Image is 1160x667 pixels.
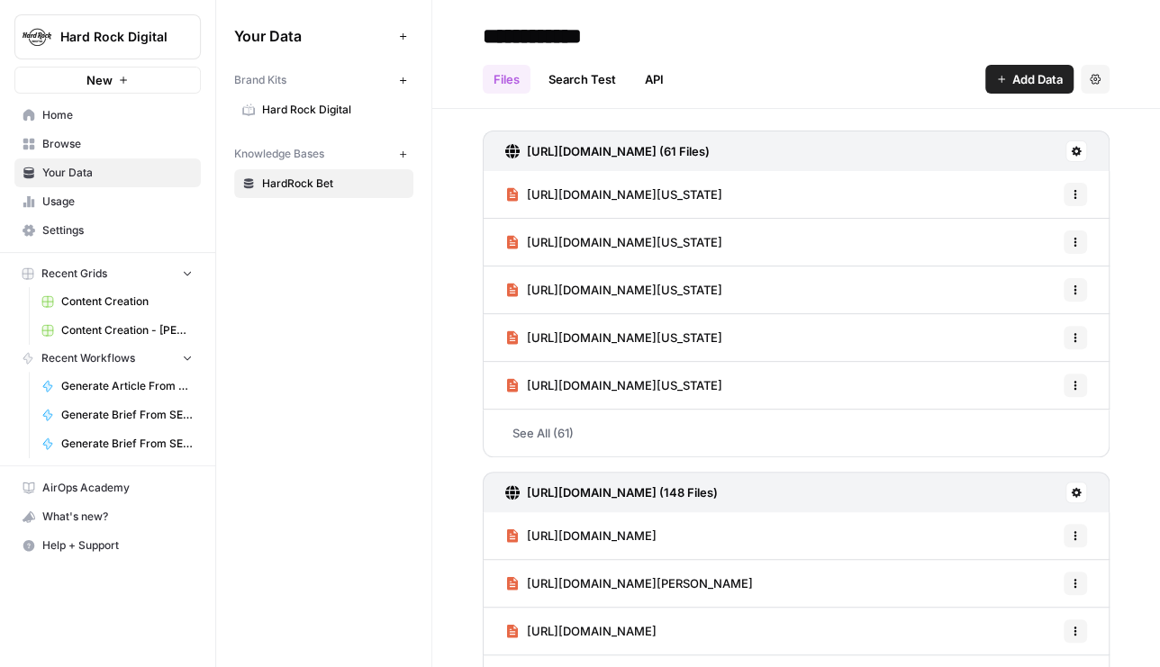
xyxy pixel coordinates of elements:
[14,158,201,187] a: Your Data
[262,176,405,192] span: HardRock Bet
[527,574,753,592] span: [URL][DOMAIN_NAME][PERSON_NAME]
[505,608,657,654] a: [URL][DOMAIN_NAME]
[61,407,193,423] span: Generate Brief From SERP
[1012,70,1063,88] span: Add Data
[505,266,722,313] a: [URL][DOMAIN_NAME][US_STATE]
[483,65,530,94] a: Files
[527,142,710,160] h3: [URL][DOMAIN_NAME] (61 Files)
[527,233,722,251] span: [URL][DOMAIN_NAME][US_STATE]
[483,410,1110,456] a: See All (61)
[61,436,193,452] span: Generate Brief From SERP-testing
[14,260,201,287] button: Recent Grids
[634,65,675,94] a: API
[527,622,657,640] span: [URL][DOMAIN_NAME]
[527,483,718,501] h3: [URL][DOMAIN_NAME] (148 Files)
[14,531,201,560] button: Help + Support
[505,473,718,512] a: [URL][DOMAIN_NAME] (148 Files)
[527,329,722,347] span: [URL][DOMAIN_NAME][US_STATE]
[33,401,201,429] a: Generate Brief From SERP
[21,21,53,53] img: Hard Rock Digital Logo
[527,185,722,203] span: [URL][DOMAIN_NAME][US_STATE]
[42,480,193,496] span: AirOps Academy
[14,345,201,372] button: Recent Workflows
[985,65,1074,94] button: Add Data
[262,102,405,118] span: Hard Rock Digital
[42,537,193,554] span: Help + Support
[14,216,201,245] a: Settings
[505,512,657,559] a: [URL][DOMAIN_NAME]
[61,322,193,338] span: Content Creation - [PERSON_NAME]
[33,372,201,401] a: Generate Article From Outline
[33,287,201,316] a: Content Creation
[527,376,722,394] span: [URL][DOMAIN_NAME][US_STATE]
[14,67,201,94] button: New
[505,171,722,218] a: [URL][DOMAIN_NAME][US_STATE]
[14,473,201,502] a: AirOps Academy
[234,169,413,198] a: HardRock Bet
[14,101,201,130] a: Home
[61,378,193,394] span: Generate Article From Outline
[86,71,113,89] span: New
[14,130,201,158] a: Browse
[538,65,627,94] a: Search Test
[60,28,169,46] span: Hard Rock Digital
[505,131,710,171] a: [URL][DOMAIN_NAME] (61 Files)
[14,187,201,216] a: Usage
[14,14,201,59] button: Workspace: Hard Rock Digital
[505,560,753,607] a: [URL][DOMAIN_NAME][PERSON_NAME]
[234,146,324,162] span: Knowledge Bases
[505,362,722,409] a: [URL][DOMAIN_NAME][US_STATE]
[42,222,193,239] span: Settings
[14,502,201,531] button: What's new?
[41,266,107,282] span: Recent Grids
[234,95,413,124] a: Hard Rock Digital
[527,281,722,299] span: [URL][DOMAIN_NAME][US_STATE]
[33,429,201,458] a: Generate Brief From SERP-testing
[33,316,201,345] a: Content Creation - [PERSON_NAME]
[234,72,286,88] span: Brand Kits
[42,165,193,181] span: Your Data
[42,136,193,152] span: Browse
[42,107,193,123] span: Home
[41,350,135,366] span: Recent Workflows
[505,219,722,266] a: [URL][DOMAIN_NAME][US_STATE]
[505,314,722,361] a: [URL][DOMAIN_NAME][US_STATE]
[42,194,193,210] span: Usage
[234,25,392,47] span: Your Data
[61,293,193,310] span: Content Creation
[527,527,657,545] span: [URL][DOMAIN_NAME]
[15,503,200,530] div: What's new?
